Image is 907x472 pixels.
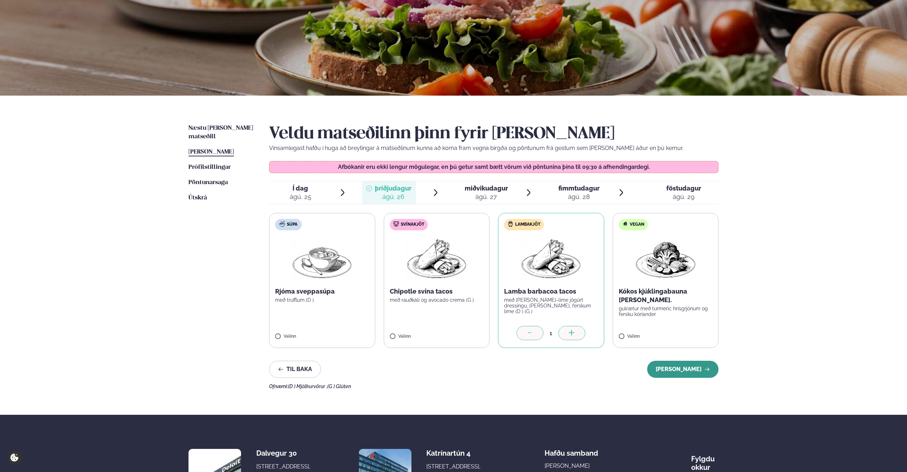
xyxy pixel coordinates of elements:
span: Svínakjöt [401,222,424,227]
button: [PERSON_NAME] [647,361,719,378]
span: fimmtudagur [558,184,600,192]
span: Prófílstillingar [188,164,231,170]
span: [PERSON_NAME] [188,149,234,155]
span: föstudagur [666,184,701,192]
a: Útskrá [188,194,207,202]
div: Katrínartún 4 [426,449,483,457]
img: Wraps.png [405,236,468,281]
button: Til baka [269,361,321,378]
span: Lambakjöt [515,222,540,227]
span: miðvikudagur [465,184,508,192]
span: Í dag [290,184,311,193]
img: Lamb.svg [508,221,513,227]
h2: Veldu matseðilinn þinn fyrir [PERSON_NAME] [269,124,719,144]
div: 1 [543,329,558,337]
div: Ofnæmi: [269,383,719,389]
span: Næstu [PERSON_NAME] matseðill [188,125,253,140]
span: (G ) Glúten [327,383,351,389]
img: Vegan.svg [622,221,628,227]
span: Pöntunarsaga [188,179,228,186]
p: Chipotle svína tacos [390,287,484,296]
span: Vegan [630,222,644,227]
img: Vegan.png [634,236,697,281]
div: Dalvegur 30 [256,449,313,457]
a: Næstu [PERSON_NAME] matseðill [188,124,255,141]
p: með trufflum (D ) [275,297,369,303]
img: soup.svg [279,221,285,227]
span: Hafðu samband [545,443,598,457]
img: Soup.png [291,236,353,281]
p: Rjóma sveppasúpa [275,287,369,296]
p: með rauðkáli og avocado crema (G ) [390,297,484,303]
div: ágú. 25 [290,193,311,201]
img: pork.svg [393,221,399,227]
span: Útskrá [188,195,207,201]
p: með [PERSON_NAME]-lime jógúrt dressingu, [PERSON_NAME], ferskum lime (D ) (G ) [504,297,598,314]
span: Súpa [287,222,297,227]
span: (D ) Mjólkurvörur , [288,383,327,389]
div: ágú. 27 [465,193,508,201]
div: ágú. 28 [558,193,600,201]
a: Cookie settings [7,450,22,465]
div: Fylgdu okkur [691,449,719,472]
div: ágú. 29 [666,193,701,201]
p: gulrætur með turmeric hrísgrjónum og fersku kóríander [619,306,713,317]
a: [PERSON_NAME] [188,148,234,156]
p: Kókos kjúklingabauna [PERSON_NAME]. [619,287,713,304]
p: Lamba barbacoa tacos [504,287,598,296]
a: Prófílstillingar [188,163,231,172]
a: Pöntunarsaga [188,178,228,187]
span: þriðjudagur [375,184,411,192]
p: Afbókanir eru ekki lengur mögulegar, en þú getur samt bætt vörum við pöntunina þína til 09:30 á a... [277,164,711,170]
p: Vinsamlegast hafðu í huga að breytingar á matseðlinum kunna að koma fram vegna birgða og pöntunum... [269,144,719,152]
div: ágú. 26 [375,193,411,201]
img: Wraps.png [520,236,582,281]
